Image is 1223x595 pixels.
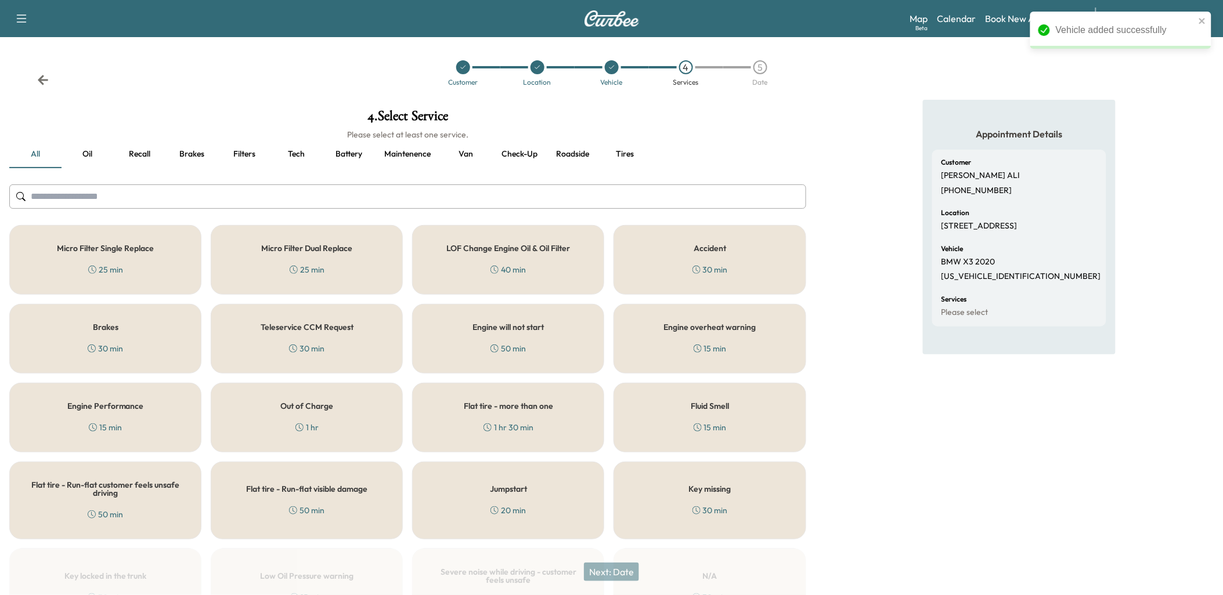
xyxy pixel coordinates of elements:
[692,505,728,516] div: 30 min
[673,79,699,86] div: Services
[916,24,928,32] div: Beta
[295,422,319,433] div: 1 hr
[941,221,1018,231] p: [STREET_ADDRESS]
[490,264,526,275] div: 40 min
[691,402,729,410] h5: Fluid Smell
[166,140,218,168] button: Brakes
[599,140,651,168] button: Tires
[37,74,49,86] div: Back
[941,186,1012,196] p: [PHONE_NUMBER]
[547,140,599,168] button: Roadside
[941,170,1020,181] p: [PERSON_NAME] ALI
[290,264,324,275] div: 25 min
[694,422,727,433] div: 15 min
[57,244,154,252] h5: Micro Filter Single Replace
[440,140,492,168] button: Van
[584,10,640,27] img: Curbee Logo
[492,140,547,168] button: Check-up
[9,140,62,168] button: all
[270,140,323,168] button: Tech
[323,140,375,168] button: Battery
[941,257,995,267] p: BMW X3 2020
[375,140,440,168] button: Maintenence
[694,343,727,354] div: 15 min
[289,505,324,516] div: 50 min
[937,12,976,26] a: Calendar
[1199,16,1207,26] button: close
[88,509,123,520] div: 50 min
[89,422,122,433] div: 15 min
[941,159,972,166] h6: Customer
[753,60,767,74] div: 5
[689,485,731,493] h5: Key missing
[986,12,1084,26] a: Book New Appointment
[941,307,988,318] p: Please select
[218,140,270,168] button: Filters
[932,128,1106,140] h5: Appointment Details
[490,485,527,493] h5: Jumpstart
[448,79,478,86] div: Customer
[941,296,967,303] h6: Services
[9,140,806,168] div: basic tabs example
[93,323,118,331] h5: Brakes
[9,129,806,140] h6: Please select at least one service.
[446,244,570,252] h5: LOF Change Engine Oil & Oil Filter
[941,271,1101,282] p: [US_VEHICLE_IDENTIFICATION_NUMBER]
[694,244,726,252] h5: Accident
[1056,23,1195,37] div: Vehicle added successfully
[484,422,533,433] div: 1 hr 30 min
[692,264,728,275] div: 30 min
[601,79,623,86] div: Vehicle
[941,209,970,216] h6: Location
[246,485,367,493] h5: Flat tire - Run-flat visible damage
[490,343,526,354] div: 50 min
[664,323,756,331] h5: Engine overheat warning
[910,12,928,26] a: MapBeta
[9,109,806,129] h1: 4 . Select Service
[472,323,544,331] h5: Engine will not start
[524,79,551,86] div: Location
[941,245,964,252] h6: Vehicle
[464,402,553,410] h5: Flat tire - more than one
[88,264,123,275] div: 25 min
[280,402,333,410] h5: Out of Charge
[679,60,693,74] div: 4
[67,402,144,410] h5: Engine Performance
[289,343,324,354] div: 30 min
[490,505,526,516] div: 20 min
[261,323,353,331] h5: Teleservice CCM Request
[261,244,352,252] h5: Micro Filter Dual Replace
[28,481,182,497] h5: Flat tire - Run-flat customer feels unsafe driving
[114,140,166,168] button: Recall
[88,343,123,354] div: 30 min
[62,140,114,168] button: Oil
[753,79,768,86] div: Date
